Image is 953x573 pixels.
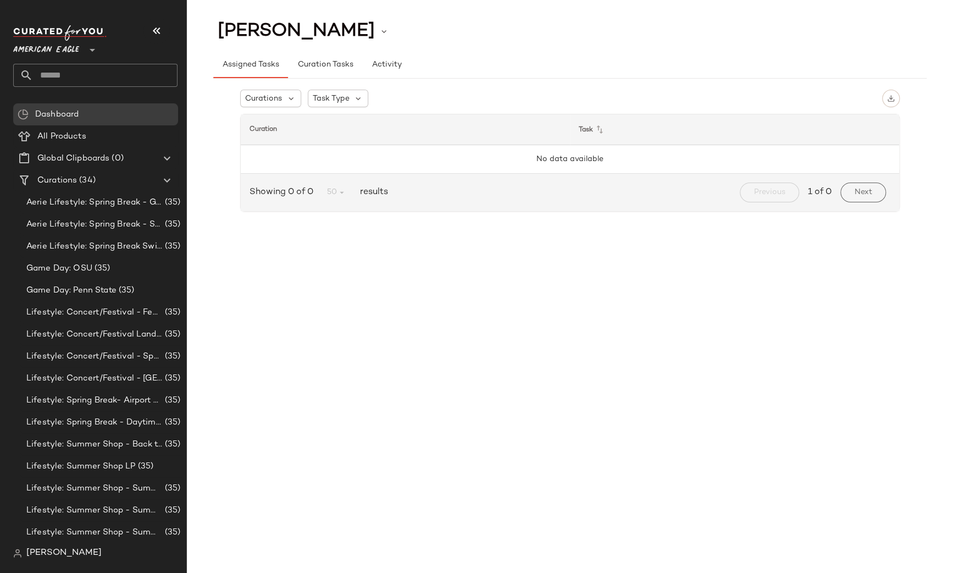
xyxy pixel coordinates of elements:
span: American Eagle [13,37,79,57]
span: (35) [162,394,180,407]
span: All Products [37,130,86,143]
span: Task Type [313,93,350,104]
span: Lifestyle: Summer Shop - Summer Study Sessions [26,526,162,539]
span: Lifestyle: Spring Break - Daytime Casual [26,416,162,429]
span: Aerie Lifestyle: Spring Break - Girly/Femme [26,196,162,209]
span: (35) [162,218,180,231]
span: (35) [162,504,180,517]
span: (35) [162,526,180,539]
span: Activity [372,60,402,69]
span: (35) [136,460,154,473]
span: (35) [162,372,180,385]
span: Lifestyle: Concert/Festival - Sporty [26,350,162,363]
span: 1 of 0 [808,186,832,199]
span: Curations [245,93,282,104]
span: (35) [162,306,180,319]
span: Lifestyle: Concert/Festival - [GEOGRAPHIC_DATA] [26,372,162,385]
span: Showing 0 of 0 [250,186,318,199]
span: (35) [117,284,135,297]
span: (35) [162,416,180,429]
span: Lifestyle: Summer Shop - Back to School Essentials [26,438,162,451]
span: [PERSON_NAME] [218,21,375,42]
span: (35) [162,482,180,495]
span: (35) [162,438,180,451]
span: Global Clipboards [37,152,109,165]
td: No data available [241,145,899,174]
span: Assigned Tasks [222,60,279,69]
span: Game Day: OSU [26,262,92,275]
span: Aerie Lifestyle: Spring Break - Sporty [26,218,162,231]
span: [PERSON_NAME] [26,547,102,560]
th: Task [570,114,899,145]
span: (35) [162,350,180,363]
span: (35) [162,196,180,209]
img: cfy_white_logo.C9jOOHJF.svg [13,25,107,41]
span: (35) [162,328,180,341]
img: svg%3e [13,549,22,558]
span: (35) [162,240,180,253]
th: Curation [241,114,570,145]
span: Lifestyle: Concert/Festival - Femme [26,306,162,319]
span: (0) [109,152,123,165]
span: Lifestyle: Summer Shop LP [26,460,136,473]
span: Lifestyle: Concert/Festival Landing Page [26,328,162,341]
span: Lifestyle: Summer Shop - Summer Internship [26,504,162,517]
span: Curation Tasks [297,60,353,69]
span: Curations [37,174,77,187]
span: results [356,186,388,199]
span: Lifestyle: Summer Shop - Summer Abroad [26,482,162,495]
span: Lifestyle: Spring Break- Airport Style [26,394,162,407]
span: (35) [92,262,110,275]
button: Next [840,183,886,202]
img: svg%3e [18,109,29,120]
span: Aerie Lifestyle: Spring Break Swimsuits Landing Page [26,240,162,253]
span: Dashboard [35,108,79,121]
span: Next [854,188,872,197]
span: Game Day: Penn State [26,284,117,297]
span: (34) [77,174,96,187]
img: svg%3e [887,95,895,102]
